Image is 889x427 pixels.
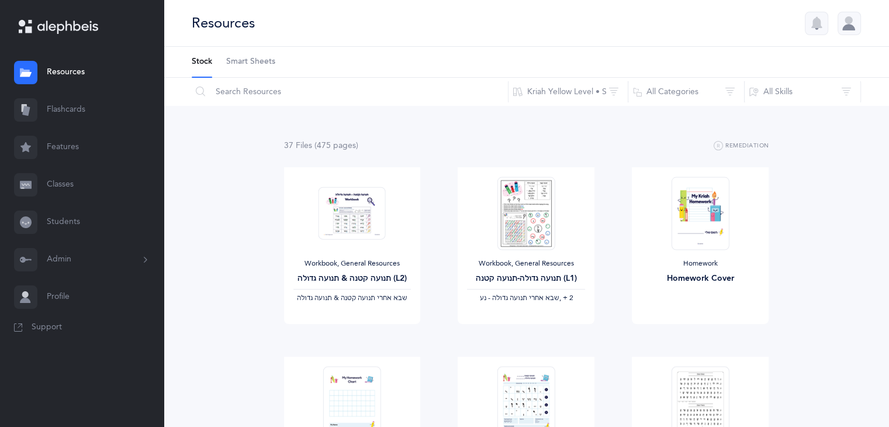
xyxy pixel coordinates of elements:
[314,141,358,150] span: (475 page )
[309,141,312,150] span: s
[32,322,62,333] span: Support
[297,294,407,302] span: ‫שבא אחרי תנועה קטנה & תנועה גדולה‬
[192,13,255,33] div: Resources
[352,141,356,150] span: s
[191,78,509,106] input: Search Resources
[497,177,555,250] img: Alephbeis__%D7%AA%D7%A0%D7%95%D7%A2%D7%94_%D7%92%D7%93%D7%95%D7%9C%D7%94-%D7%A7%D7%98%D7%A0%D7%94...
[672,177,729,250] img: Homework-Cover-EN_thumbnail_1597602968.png
[319,187,386,240] img: Tenuah_Gedolah.Ketana-Workbook-SB_thumbnail_1685245466.png
[467,273,585,285] div: תנועה גדולה-תנועה קטנה (L1)
[508,78,628,106] button: Kriah Yellow Level • S
[226,56,275,68] span: Smart Sheets
[284,141,312,150] span: 37 File
[467,259,585,268] div: Workbook, General Resources
[714,139,769,153] button: Remediation
[628,78,745,106] button: All Categories
[641,273,759,285] div: Homework Cover
[641,259,759,268] div: Homework
[479,294,559,302] span: ‫שבא אחרי תנועה גדולה - נע‬
[293,259,411,268] div: Workbook, General Resources
[467,294,585,303] div: ‪, + 2‬
[293,273,411,285] div: תנועה קטנה & תנועה גדולה (L2)
[744,78,861,106] button: All Skills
